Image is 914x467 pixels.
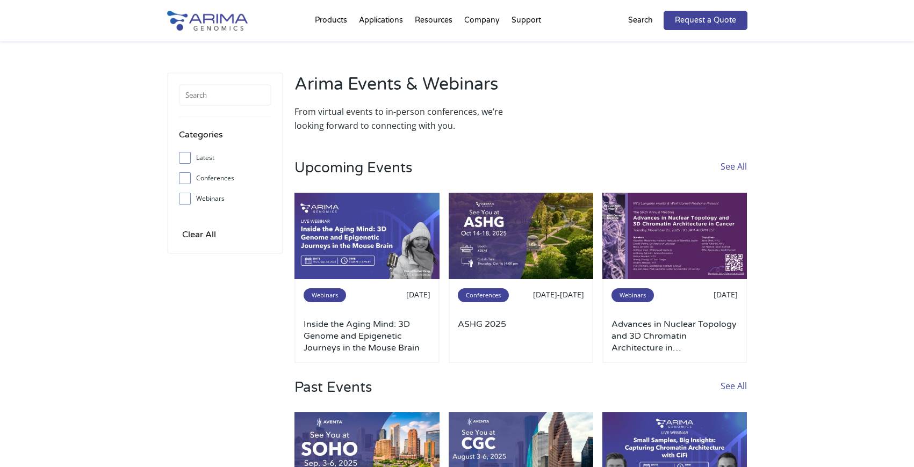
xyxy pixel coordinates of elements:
[406,289,430,300] span: [DATE]
[179,170,271,186] label: Conferences
[167,11,248,31] img: Arima-Genomics-logo
[179,227,219,242] input: Clear All
[611,288,654,302] span: Webinars
[458,318,585,354] a: ASHG 2025
[449,193,594,280] img: ashg-2025-500x300.jpg
[179,84,271,106] input: Search
[179,128,271,150] h4: Categories
[611,318,738,354] a: Advances in Nuclear Topology and 3D Chromatin Architecture in [MEDICAL_DATA]
[602,193,747,280] img: NYU-X-Post-No-Agenda-500x300.jpg
[179,150,271,166] label: Latest
[294,105,515,133] p: From virtual events to in-person conferences, we’re looking forward to connecting with you.
[294,159,412,193] h3: Upcoming Events
[304,288,346,302] span: Webinars
[714,289,738,300] span: [DATE]
[533,289,584,300] span: [DATE]-[DATE]
[628,13,653,27] p: Search
[179,191,271,207] label: Webinars
[458,288,509,302] span: Conferences
[304,318,430,354] a: Inside the Aging Mind: 3D Genome and Epigenetic Journeys in the Mouse Brain
[294,379,372,412] h3: Past Events
[721,379,747,412] a: See All
[721,159,747,193] a: See All
[294,72,515,105] h2: Arima Events & Webinars
[664,11,747,30] a: Request a Quote
[294,193,440,280] img: Use-This-For-Webinar-Images-2-500x300.jpg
